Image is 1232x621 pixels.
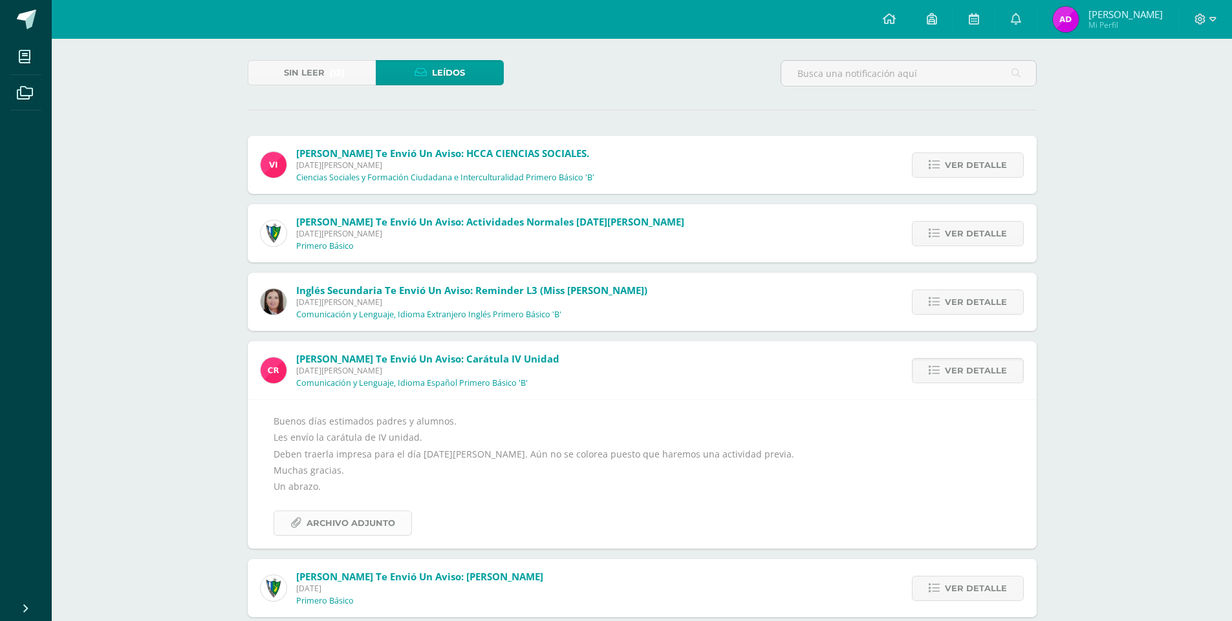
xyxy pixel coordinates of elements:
span: [PERSON_NAME] te envió un aviso: Carátula IV unidad [296,352,559,365]
img: 9f174a157161b4ddbe12118a61fed988.png [261,575,286,601]
img: ac888ce269e8f22630cba16086a8e20e.png [1053,6,1079,32]
span: Ver detalle [945,290,1007,314]
span: [PERSON_NAME] te envió un aviso: HCCA CIENCIAS SOCIALES. [296,147,589,160]
img: 9f174a157161b4ddbe12118a61fed988.png [261,220,286,246]
span: Ver detalle [945,222,1007,246]
span: [DATE][PERSON_NAME] [296,228,684,239]
span: Archivo Adjunto [307,511,395,535]
span: [DATE][PERSON_NAME] [296,160,594,171]
span: [DATE][PERSON_NAME] [296,297,647,308]
span: Leídos [432,61,465,85]
p: Primero Básico [296,596,354,606]
span: (13) [330,61,345,85]
span: [DATE][PERSON_NAME] [296,365,559,376]
input: Busca una notificación aquí [781,61,1036,86]
span: Ver detalle [945,153,1007,177]
span: [PERSON_NAME] te envió un aviso: Actividades Normales [DATE][PERSON_NAME] [296,215,684,228]
span: Inglés Secundaria te envió un aviso: Reminder L3 (Miss [PERSON_NAME]) [296,284,647,297]
img: ab28fb4d7ed199cf7a34bbef56a79c5b.png [261,357,286,383]
img: bd6d0aa147d20350c4821b7c643124fa.png [261,152,286,178]
p: Primero Básico [296,241,354,251]
a: Leídos [376,60,504,85]
span: Ver detalle [945,359,1007,383]
span: Sin leer [284,61,325,85]
p: Comunicación y Lenguaje, Idioma Extranjero Inglés Primero Básico 'B' [296,310,561,320]
span: Mi Perfil [1088,19,1163,30]
span: [PERSON_NAME] te envió un aviso: [PERSON_NAME] [296,570,543,583]
span: [DATE] [296,583,543,594]
img: 8af0450cf43d44e38c4a1497329761f3.png [261,289,286,315]
a: Archivo Adjunto [274,510,412,536]
span: [PERSON_NAME] [1088,8,1163,21]
p: Ciencias Sociales y Formación Ciudadana e Interculturalidad Primero Básico 'B' [296,173,594,183]
a: Sin leer(13) [248,60,376,85]
span: Ver detalle [945,576,1007,600]
p: Comunicación y Lenguaje, Idioma Español Primero Básico 'B' [296,378,528,388]
div: Buenos días estimados padres y alumnos. Les envío la carátula de IV unidad. Deben traerla impresa... [274,413,1011,536]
